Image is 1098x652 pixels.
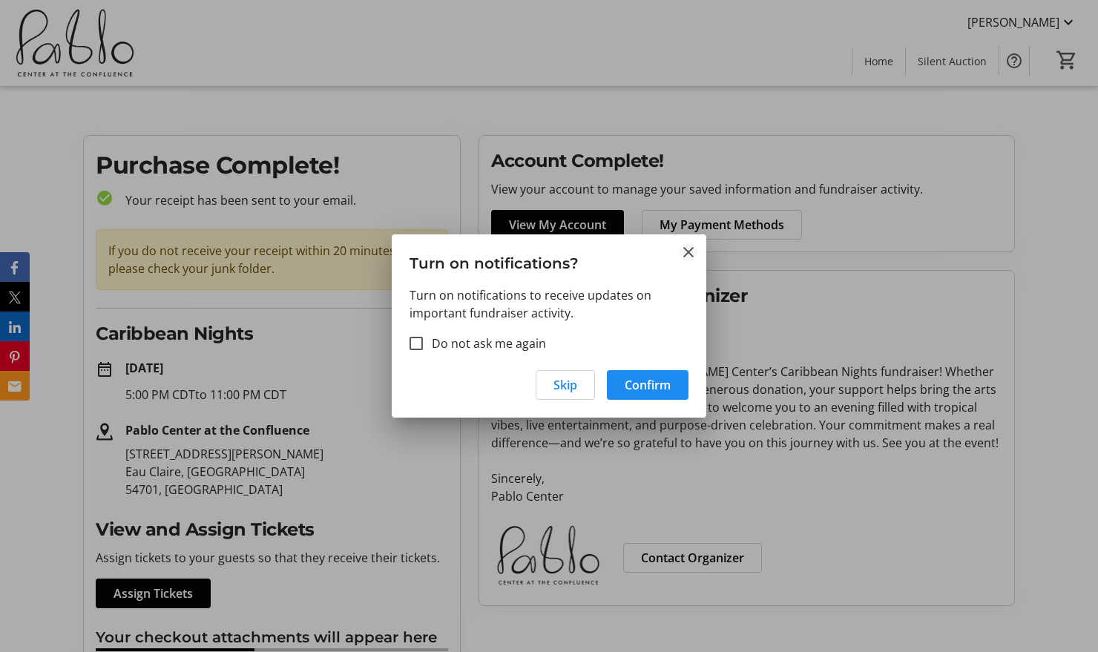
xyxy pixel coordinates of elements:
[607,370,688,400] button: Confirm
[392,234,706,286] h3: Turn on notifications?
[423,335,546,352] label: Do not ask me again
[410,286,688,322] p: Turn on notifications to receive updates on important fundraiser activity.
[680,243,697,261] button: Close
[553,376,577,394] span: Skip
[625,376,671,394] span: Confirm
[536,370,595,400] button: Skip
